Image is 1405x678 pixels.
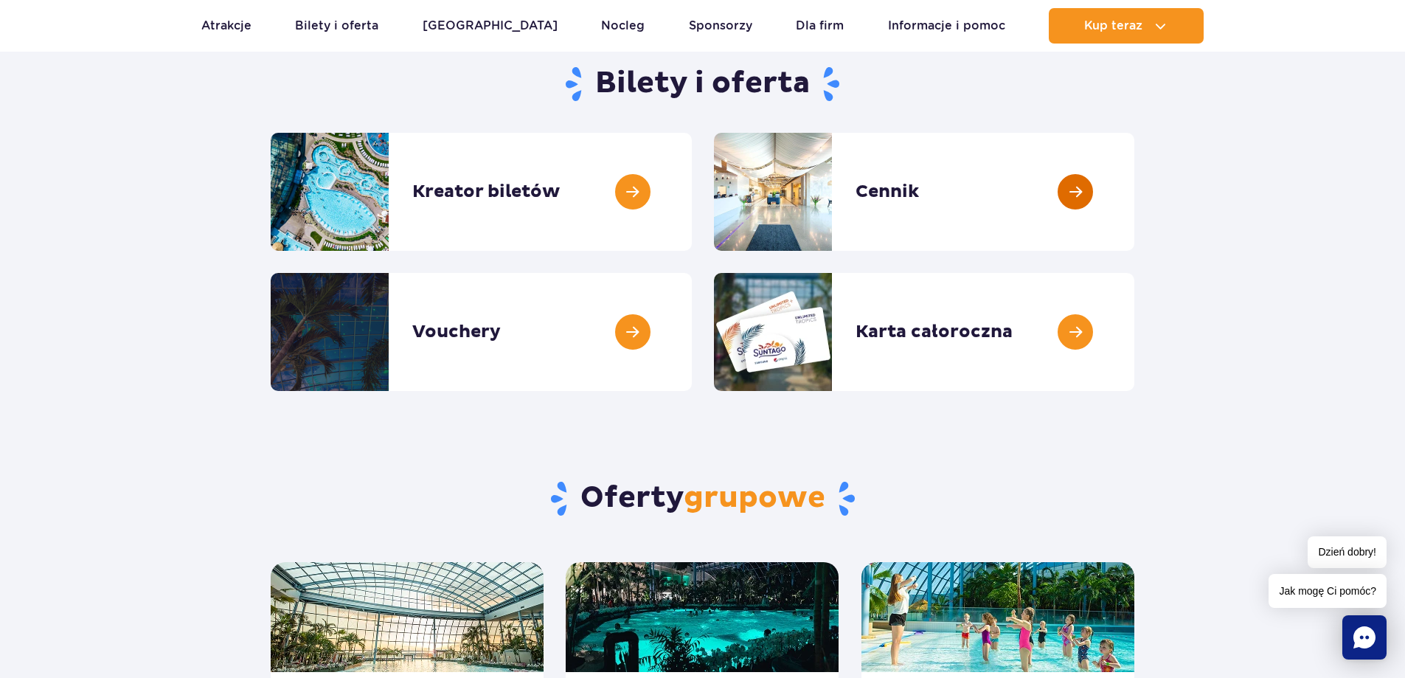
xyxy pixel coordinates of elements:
a: Atrakcje [201,8,251,44]
a: Informacje i pomoc [888,8,1005,44]
a: Sponsorzy [689,8,752,44]
a: Nocleg [601,8,645,44]
span: Dzień dobry! [1308,536,1387,568]
span: Jak mogę Ci pomóc? [1269,574,1387,608]
a: [GEOGRAPHIC_DATA] [423,8,558,44]
span: grupowe [684,480,825,516]
a: Dla firm [796,8,844,44]
button: Kup teraz [1049,8,1204,44]
h1: Bilety i oferta [271,65,1134,103]
a: Bilety i oferta [295,8,378,44]
span: Kup teraz [1084,19,1142,32]
div: Chat [1342,615,1387,660]
h2: Oferty [271,480,1134,518]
